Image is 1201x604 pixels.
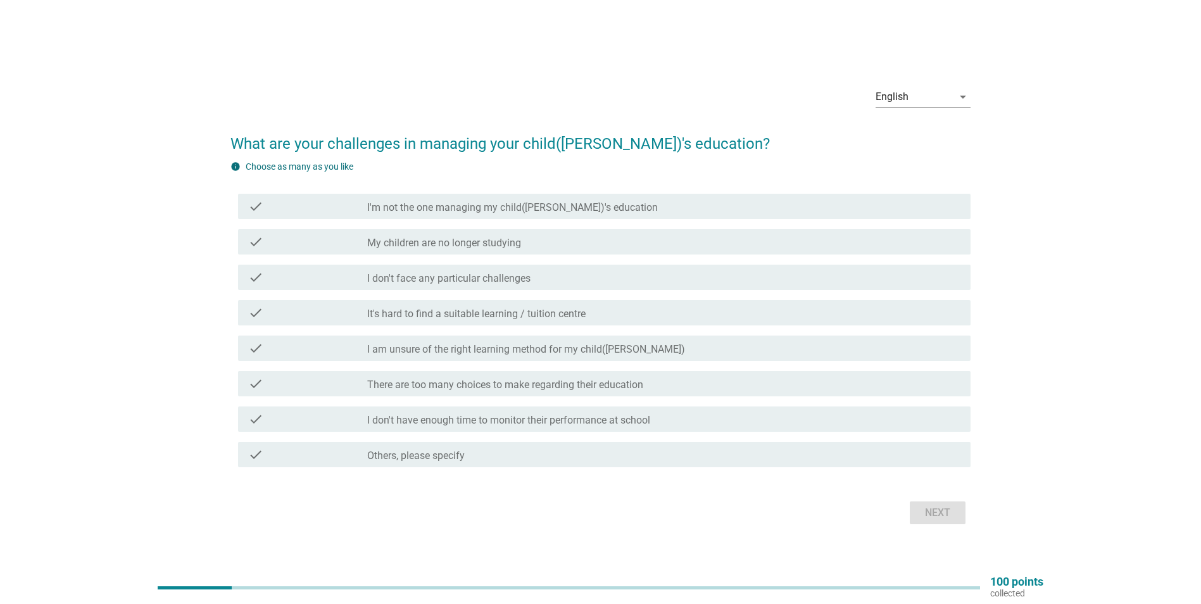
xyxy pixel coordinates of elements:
i: check [248,270,263,285]
h2: What are your challenges in managing your child([PERSON_NAME])'s education? [230,120,971,155]
label: I'm not the one managing my child([PERSON_NAME])'s education [367,201,658,214]
label: I don't face any particular challenges [367,272,531,285]
p: 100 points [990,576,1043,588]
i: check [248,199,263,214]
label: Choose as many as you like [246,161,353,172]
label: My children are no longer studying [367,237,521,249]
label: I am unsure of the right learning method for my child([PERSON_NAME]) [367,343,685,356]
i: check [248,234,263,249]
i: check [248,341,263,356]
i: check [248,305,263,320]
label: Others, please specify [367,450,465,462]
i: info [230,161,241,172]
label: I don't have enough time to monitor their performance at school [367,414,650,427]
i: check [248,412,263,427]
i: check [248,447,263,462]
div: English [876,91,909,103]
label: There are too many choices to make regarding their education [367,379,643,391]
i: check [248,376,263,391]
i: arrow_drop_down [955,89,971,104]
p: collected [990,588,1043,599]
label: It's hard to find a suitable learning / tuition centre [367,308,586,320]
